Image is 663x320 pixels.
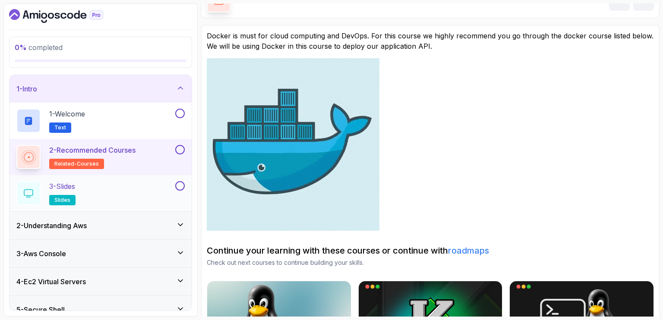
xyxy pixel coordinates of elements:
[49,181,75,191] p: 3 - Slides
[16,304,65,315] h3: 5 - Secure Shell
[15,43,27,52] span: 0 %
[16,145,185,169] button: 2-Recommended Coursesrelated-courses
[16,181,185,205] button: 3-Slidesslides
[448,245,489,256] a: roadmaps
[9,212,192,239] button: 2-Understanding Aws
[9,240,192,267] button: 3-Aws Console
[54,124,66,131] span: Text
[207,31,654,51] p: Docker is must for cloud computing and DevOps. For this course we highly recommend you go through...
[9,75,192,103] button: 1-Intro
[16,109,185,133] button: 1-WelcomeText
[9,268,192,295] button: 4-Ec2 Virtual Servers
[54,160,99,167] span: related-courses
[207,258,654,267] p: Check out next courses to continue building your skills.
[207,58,379,231] img: Docker logo
[9,9,123,23] a: Dashboard
[16,276,86,287] h3: 4 - Ec2 Virtual Servers
[16,84,37,94] h3: 1 - Intro
[16,220,87,231] h3: 2 - Understanding Aws
[15,43,63,52] span: completed
[49,145,136,155] p: 2 - Recommended Courses
[16,248,66,259] h3: 3 - Aws Console
[207,245,654,257] h2: Continue your learning with these courses or continue with
[49,109,85,119] p: 1 - Welcome
[54,197,70,204] span: slides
